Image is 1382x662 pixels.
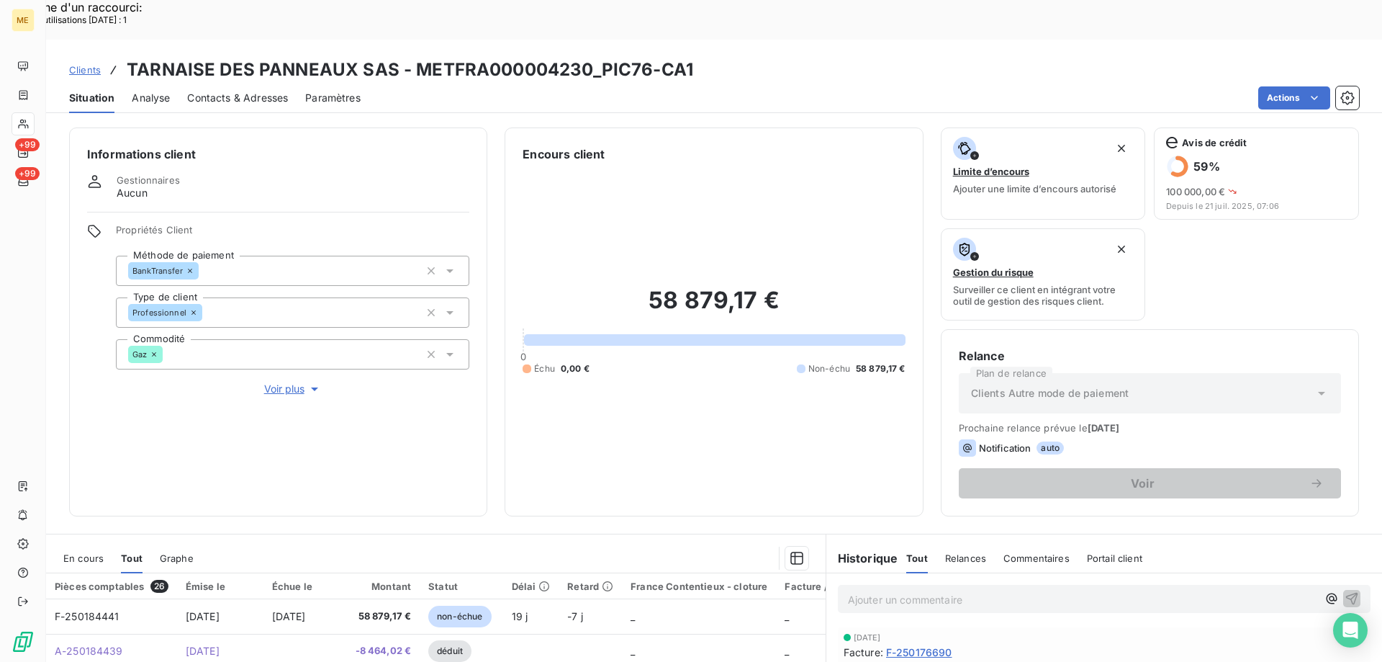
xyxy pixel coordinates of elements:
[186,581,255,592] div: Émise le
[1087,553,1142,564] span: Portail client
[854,633,881,642] span: [DATE]
[1258,86,1330,109] button: Actions
[826,550,898,567] h6: Historique
[1003,553,1070,564] span: Commentaires
[785,645,789,657] span: _
[132,308,186,317] span: Professionnel
[856,362,905,375] span: 58 879,17 €
[785,581,883,592] div: Facture / Echéancier
[953,267,1034,278] span: Gestion du risque
[272,610,306,622] span: [DATE]
[117,174,180,186] span: Gestionnaires
[186,610,220,622] span: [DATE]
[186,645,220,657] span: [DATE]
[953,166,1029,177] span: Limite d’encours
[356,644,412,658] span: -8 464,02 €
[1088,422,1120,434] span: [DATE]
[886,645,952,660] span: F-250176690
[844,645,883,660] span: Facture :
[272,581,338,592] div: Échue le
[953,284,1134,307] span: Surveiller ce client en intégrant votre outil de gestion des risques client.
[567,610,583,622] span: -7 j
[132,350,147,359] span: Gaz
[1193,159,1219,174] h6: 59 %
[512,581,551,592] div: Délai
[55,580,168,593] div: Pièces comptables
[187,91,288,105] span: Contacts & Adresses
[63,553,104,564] span: En cours
[428,640,471,662] span: déduit
[87,146,469,163] h6: Informations client
[534,362,555,375] span: Échu
[132,267,183,275] span: BankTransfer
[132,91,170,105] span: Analyse
[1333,613,1368,648] div: Open Intercom Messenger
[305,91,361,105] span: Paramètres
[953,183,1116,194] span: Ajouter une limite d’encours autorisé
[945,553,986,564] span: Relances
[976,478,1309,489] span: Voir
[785,610,789,622] span: _
[69,91,114,105] span: Situation
[55,610,119,622] span: F-250184441
[631,610,635,622] span: _
[356,581,412,592] div: Montant
[12,630,35,653] img: Logo LeanPay
[356,609,412,624] span: 58 879,17 €
[941,128,1146,220] button: Limite d’encoursAjouter une limite d’encours autorisé
[116,224,469,244] span: Propriétés Client
[15,167,40,180] span: +99
[55,645,123,657] span: A-250184439
[631,645,635,657] span: _
[971,386,1129,401] span: Clients Autre mode de paiement
[264,382,322,396] span: Voir plus
[808,362,850,375] span: Non-échu
[1166,202,1347,210] span: Depuis le 21 juil. 2025, 07:06
[69,63,101,77] a: Clients
[199,264,210,277] input: Ajouter une valeur
[163,348,174,361] input: Ajouter une valeur
[15,138,40,151] span: +99
[1182,137,1247,148] span: Avis de crédit
[117,186,148,200] span: Aucun
[121,553,143,564] span: Tout
[428,606,491,627] span: non-échue
[69,64,101,76] span: Clients
[1036,442,1064,455] span: auto
[906,553,928,564] span: Tout
[202,306,214,319] input: Ajouter une valeur
[160,553,194,564] span: Graphe
[116,381,469,397] button: Voir plus
[523,146,605,163] h6: Encours client
[561,362,590,375] span: 0,00 €
[150,580,168,593] span: 26
[520,351,526,362] span: 0
[127,57,693,83] h3: TARNAISE DES PANNEAUX SAS - METFRA000004230_PIC76-CA1
[979,442,1031,454] span: Notification
[631,581,767,592] div: France Contentieux - cloture
[941,228,1146,321] button: Gestion du risqueSurveiller ce client en intégrant votre outil de gestion des risques client.
[959,468,1341,498] button: Voir
[428,581,494,592] div: Statut
[567,581,613,592] div: Retard
[959,347,1341,364] h6: Relance
[959,422,1341,434] span: Prochaine relance prévue le
[512,610,528,622] span: 19 j
[1166,186,1225,197] span: 100 000,00 €
[523,286,905,329] h2: 58 879,17 €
